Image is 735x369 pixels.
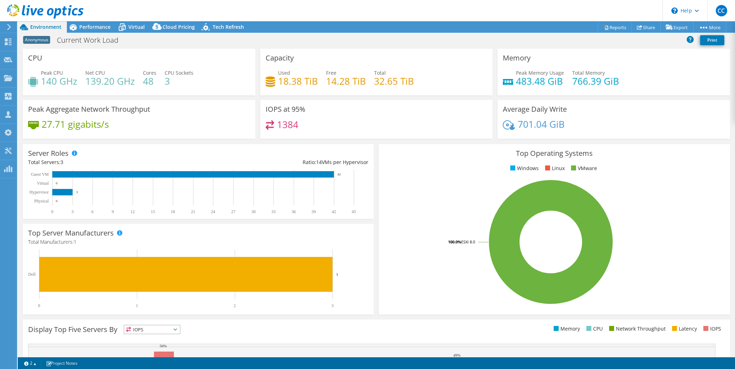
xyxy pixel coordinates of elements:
[171,209,175,214] text: 18
[572,77,619,85] h4: 766.39 GiB
[143,69,156,76] span: Cores
[131,209,135,214] text: 12
[332,209,336,214] text: 42
[374,69,386,76] span: Total
[74,238,76,245] span: 1
[671,7,678,14] svg: \n
[41,69,63,76] span: Peak CPU
[151,209,155,214] text: 15
[30,23,62,30] span: Environment
[632,22,661,33] a: Share
[79,23,111,30] span: Performance
[453,353,460,357] text: 49%
[191,209,195,214] text: 21
[28,229,114,237] h3: Top Server Manufacturers
[56,199,58,203] text: 0
[34,199,49,204] text: Physical
[28,272,36,277] text: Dell
[19,359,41,368] a: 2
[31,172,49,177] text: Guest VM
[163,23,195,30] span: Cloud Pricing
[54,36,129,44] h1: Current Work Load
[76,190,78,194] text: 3
[51,209,53,214] text: 0
[585,325,603,333] li: CPU
[461,239,475,244] tspan: ESXi 8.0
[160,344,167,348] text: 56%
[37,181,49,186] text: Virtual
[508,164,539,172] li: Windows
[572,69,605,76] span: Total Memory
[374,77,414,85] h4: 32.65 TiB
[352,209,356,214] text: 45
[213,23,244,30] span: Tech Refresh
[231,209,235,214] text: 27
[136,303,138,308] text: 1
[543,164,565,172] li: Linux
[316,159,322,165] span: 14
[660,22,693,33] a: Export
[569,164,597,172] li: VMware
[337,173,341,176] text: 42
[670,325,697,333] li: Latency
[271,209,276,214] text: 33
[503,54,531,62] h3: Memory
[56,181,58,185] text: 0
[292,209,296,214] text: 36
[503,105,567,113] h3: Average Daily Write
[28,149,69,157] h3: Server Roles
[41,359,82,368] a: Project Notes
[516,77,564,85] h4: 483.48 GiB
[278,69,290,76] span: Used
[693,22,726,33] a: More
[336,272,338,276] text: 3
[266,105,305,113] h3: IOPS at 95%
[598,22,632,33] a: Reports
[326,69,336,76] span: Free
[165,69,193,76] span: CPU Sockets
[28,158,198,166] div: Total Servers:
[85,77,135,85] h4: 139.20 GHz
[165,77,193,85] h4: 3
[326,77,366,85] h4: 14.28 TiB
[30,190,49,195] text: Hypervisor
[71,209,74,214] text: 3
[266,54,294,62] h3: Capacity
[91,209,94,214] text: 6
[143,77,156,85] h4: 48
[211,209,215,214] text: 24
[23,36,50,44] span: Anonymous
[331,303,334,308] text: 3
[124,325,180,334] span: IOPS
[307,357,314,361] text: 47%
[552,325,580,333] li: Memory
[234,303,236,308] text: 2
[278,77,318,85] h4: 18.38 TiB
[311,209,316,214] text: 39
[607,325,666,333] li: Network Throughput
[516,69,564,76] span: Peak Memory Usage
[128,23,145,30] span: Virtual
[384,149,724,157] h3: Top Operating Systems
[60,159,63,165] span: 3
[448,239,461,244] tspan: 100.0%
[277,121,298,128] h4: 1384
[28,238,368,246] h4: Total Manufacturers:
[700,35,724,45] a: Print
[38,303,40,308] text: 0
[198,158,369,166] div: Ratio: VMs per Hypervisor
[251,209,256,214] text: 30
[42,120,109,128] h4: 27.71 gigabits/s
[41,77,77,85] h4: 140 GHz
[85,69,105,76] span: Net CPU
[702,325,721,333] li: IOPS
[28,105,150,113] h3: Peak Aggregate Network Throughput
[112,209,114,214] text: 9
[518,120,565,128] h4: 701.04 GiB
[716,5,727,16] span: CC
[28,54,42,62] h3: CPU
